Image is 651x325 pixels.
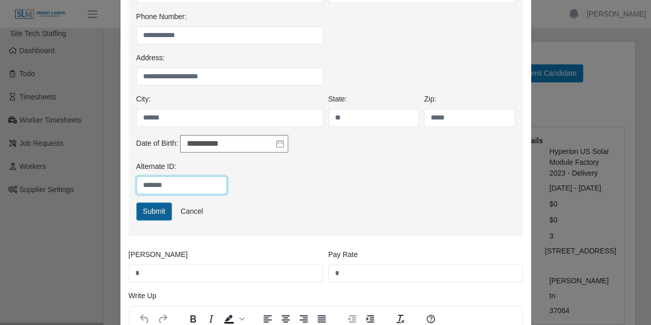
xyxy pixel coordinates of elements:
[424,94,436,105] label: Zip:
[129,249,188,260] label: [PERSON_NAME]
[136,138,179,149] label: Date of Birth:
[328,94,347,105] label: State:
[136,161,177,172] label: Alternate ID:
[8,8,384,20] body: Rich Text Area. Press ALT-0 for help.
[136,202,172,220] button: Submit
[136,94,151,105] label: City:
[129,290,156,301] label: Write Up
[136,53,165,63] label: Address:
[328,249,358,260] label: Pay Rate
[174,202,210,220] a: Cancel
